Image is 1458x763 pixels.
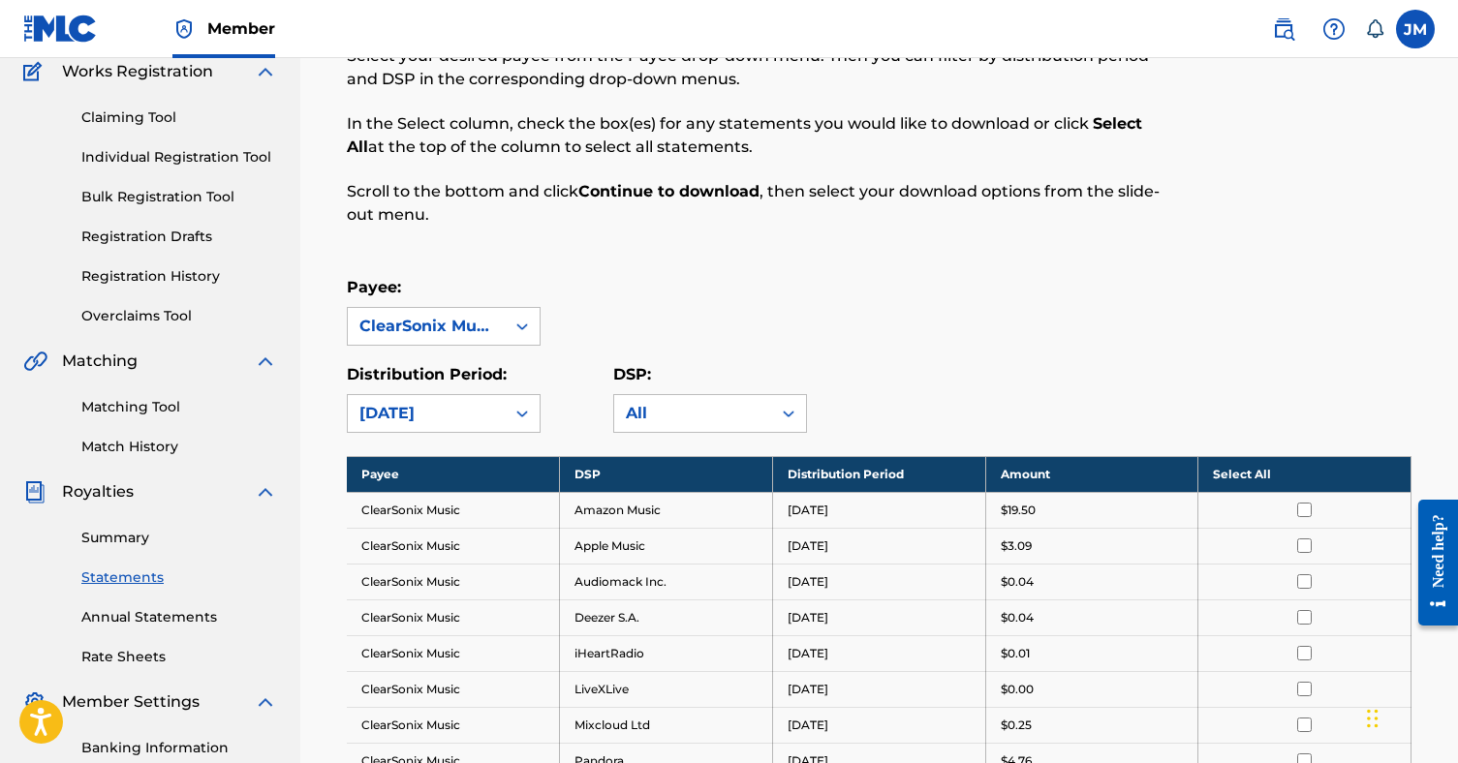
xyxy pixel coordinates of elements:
[347,707,560,743] td: ClearSonix Music
[772,528,985,564] td: [DATE]
[347,528,560,564] td: ClearSonix Music
[772,599,985,635] td: [DATE]
[359,402,493,425] div: [DATE]
[81,147,277,168] a: Individual Registration Tool
[1396,10,1435,48] div: User Menu
[347,456,560,492] th: Payee
[23,350,47,373] img: Matching
[347,564,560,599] td: ClearSonix Music
[772,456,985,492] th: Distribution Period
[560,456,773,492] th: DSP
[81,567,277,588] a: Statements
[1264,10,1303,48] a: Public Search
[81,227,277,247] a: Registration Drafts
[23,15,98,43] img: MLC Logo
[1322,17,1346,41] img: help
[626,402,760,425] div: All
[578,182,760,200] strong: Continue to download
[254,60,277,83] img: expand
[254,480,277,504] img: expand
[81,266,277,287] a: Registration History
[81,187,277,207] a: Bulk Registration Tool
[1001,609,1034,626] p: $0.04
[207,17,275,40] span: Member
[560,707,773,743] td: Mixcloud Ltd
[560,635,773,671] td: iHeartRadio
[23,690,47,714] img: Member Settings
[81,306,277,326] a: Overclaims Tool
[81,738,277,758] a: Banking Information
[1404,485,1458,641] iframe: Resource Center
[347,112,1166,159] p: In the Select column, check the box(es) for any statements you would like to download or click at...
[347,599,560,635] td: ClearSonix Music
[359,315,493,338] div: ClearSonix Music
[1001,573,1034,591] p: $0.04
[347,278,401,296] label: Payee:
[560,599,773,635] td: Deezer S.A.
[81,397,277,417] a: Matching Tool
[62,480,134,504] span: Royalties
[1001,681,1034,698] p: $0.00
[1361,670,1458,763] iframe: Chat Widget
[347,492,560,528] td: ClearSonix Music
[23,480,47,504] img: Royalties
[1001,537,1032,555] p: $3.09
[81,607,277,627] a: Annual Statements
[62,60,213,83] span: Works Registration
[1198,456,1411,492] th: Select All
[62,690,200,714] span: Member Settings
[560,671,773,707] td: LiveXLive
[347,671,560,707] td: ClearSonix Music
[347,180,1166,227] p: Scroll to the bottom and click , then select your download options from the slide-out menu.
[560,492,773,528] td: Amazon Music
[1367,689,1379,748] div: Drag
[254,690,277,714] img: expand
[985,456,1198,492] th: Amount
[613,365,651,383] label: DSP:
[772,635,985,671] td: [DATE]
[172,17,196,41] img: Top Rightsholder
[23,60,48,83] img: Works Registration
[81,107,277,128] a: Claiming Tool
[1001,502,1036,519] p: $19.50
[62,350,138,373] span: Matching
[560,528,773,564] td: Apple Music
[1315,10,1353,48] div: Help
[1272,17,1295,41] img: search
[347,365,507,383] label: Distribution Period:
[81,528,277,548] a: Summary
[1001,717,1032,734] p: $0.25
[1001,645,1030,662] p: $0.01
[772,707,985,743] td: [DATE]
[772,671,985,707] td: [DATE]
[772,492,985,528] td: [DATE]
[347,635,560,671] td: ClearSonix Music
[772,564,985,599] td: [DATE]
[560,564,773,599] td: Audiomack Inc.
[81,437,277,457] a: Match History
[254,350,277,373] img: expand
[347,45,1166,91] p: Select your desired payee from the Payee drop-down menu. Then you can filter by distribution peri...
[81,647,277,667] a: Rate Sheets
[1365,19,1384,39] div: Notifications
